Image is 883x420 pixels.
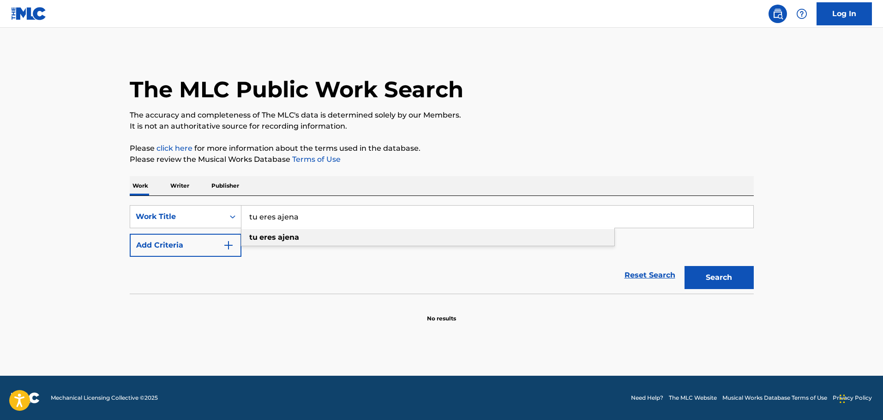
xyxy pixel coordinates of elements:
[290,155,341,164] a: Terms of Use
[772,8,783,19] img: search
[427,303,456,323] p: No results
[769,5,787,23] a: Public Search
[631,394,663,402] a: Need Help?
[259,233,276,242] strong: eres
[136,211,219,222] div: Work Title
[722,394,827,402] a: Musical Works Database Terms of Use
[278,233,299,242] strong: ajena
[249,233,258,242] strong: tu
[156,144,192,153] a: click here
[840,385,845,413] div: Arrastrar
[796,8,807,19] img: help
[51,394,158,402] span: Mechanical Licensing Collective © 2025
[837,376,883,420] div: Widget de chat
[685,266,754,289] button: Search
[11,7,47,20] img: MLC Logo
[168,176,192,195] p: Writer
[130,234,241,257] button: Add Criteria
[130,121,754,132] p: It is not an authoritative source for recording information.
[130,154,754,165] p: Please review the Musical Works Database
[669,394,717,402] a: The MLC Website
[837,376,883,420] iframe: Chat Widget
[11,392,40,403] img: logo
[223,240,234,251] img: 9d2ae6d4665cec9f34b9.svg
[130,205,754,294] form: Search Form
[130,143,754,154] p: Please for more information about the terms used in the database.
[130,76,463,103] h1: The MLC Public Work Search
[793,5,811,23] div: Help
[817,2,872,25] a: Log In
[620,265,680,285] a: Reset Search
[130,110,754,121] p: The accuracy and completeness of The MLC's data is determined solely by our Members.
[130,176,151,195] p: Work
[833,394,872,402] a: Privacy Policy
[209,176,242,195] p: Publisher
